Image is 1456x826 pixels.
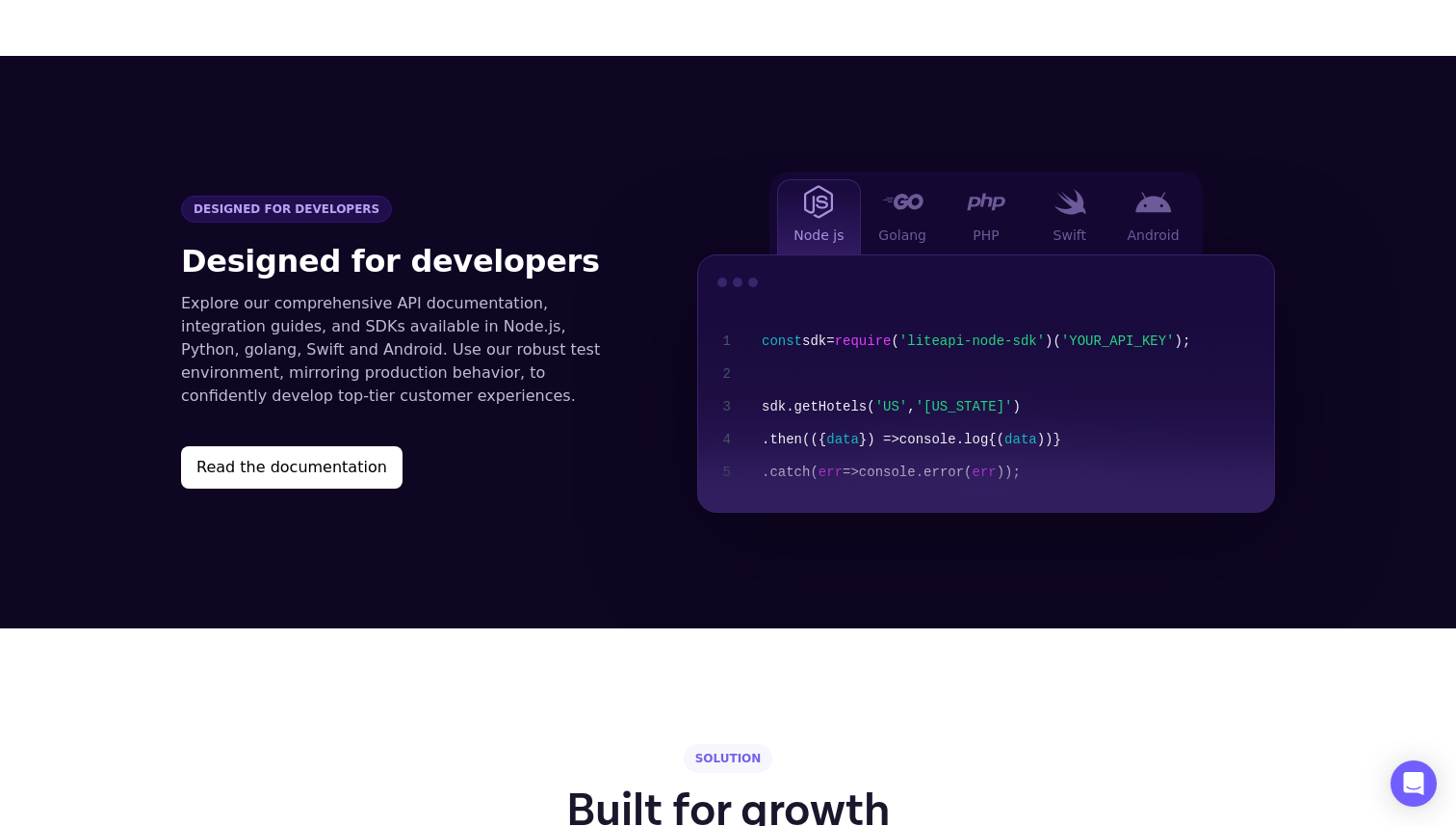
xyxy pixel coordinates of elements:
span: PHP [973,226,999,245]
span: ( [1053,333,1061,349]
span: require [835,333,892,349]
span: { [819,432,826,447]
span: ( [810,465,818,480]
img: PHP [967,193,1005,211]
span: }) => [859,432,899,447]
span: = [826,333,834,349]
span: err [973,465,997,480]
span: Node js [793,226,844,245]
span: )); [997,465,1021,480]
span: {( [988,432,1004,447]
span: ( [891,333,898,349]
div: 1 2 3 4 5 [698,309,746,512]
button: Read the documentation [181,446,403,489]
span: '[US_STATE]' [916,399,1013,414]
p: Explore our comprehensive API documentation, integration guides, and SDKs available in Node.js, P... [181,292,620,408]
h2: Designed for developers [181,238,620,284]
span: console. [899,432,964,447]
span: log [964,432,988,447]
img: Android [1135,192,1172,213]
span: ) [1045,333,1053,349]
span: ); [1175,333,1191,349]
img: Swift [1053,189,1086,215]
div: Open Intercom Messenger [1391,760,1437,807]
span: .then [762,432,802,447]
span: err [819,465,843,480]
span: console. [859,465,923,480]
span: sdk [802,333,826,349]
span: error [923,465,964,480]
span: Golang [878,226,926,245]
span: , [907,399,915,414]
span: 'liteapi-node-sdk' [899,333,1045,349]
div: SOLUTION [684,744,773,773]
span: .catch [762,465,810,480]
span: Android [1128,226,1180,245]
span: const [762,333,802,349]
span: .getHotels( [786,399,874,414]
span: Designed for developers [181,196,392,223]
span: Swift [1053,226,1086,245]
span: data [1004,432,1037,447]
a: Read the documentation [181,446,620,489]
span: 'US' [875,399,908,414]
img: Node js [804,185,833,219]
span: data [826,432,859,447]
span: sdk [762,399,786,414]
img: Golang [882,194,923,209]
span: => [843,465,859,480]
span: ))} [1037,432,1061,447]
span: ( [964,465,972,480]
span: (( [802,432,819,447]
span: 'YOUR_API_KEY' [1061,333,1175,349]
span: ) [1012,399,1020,414]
